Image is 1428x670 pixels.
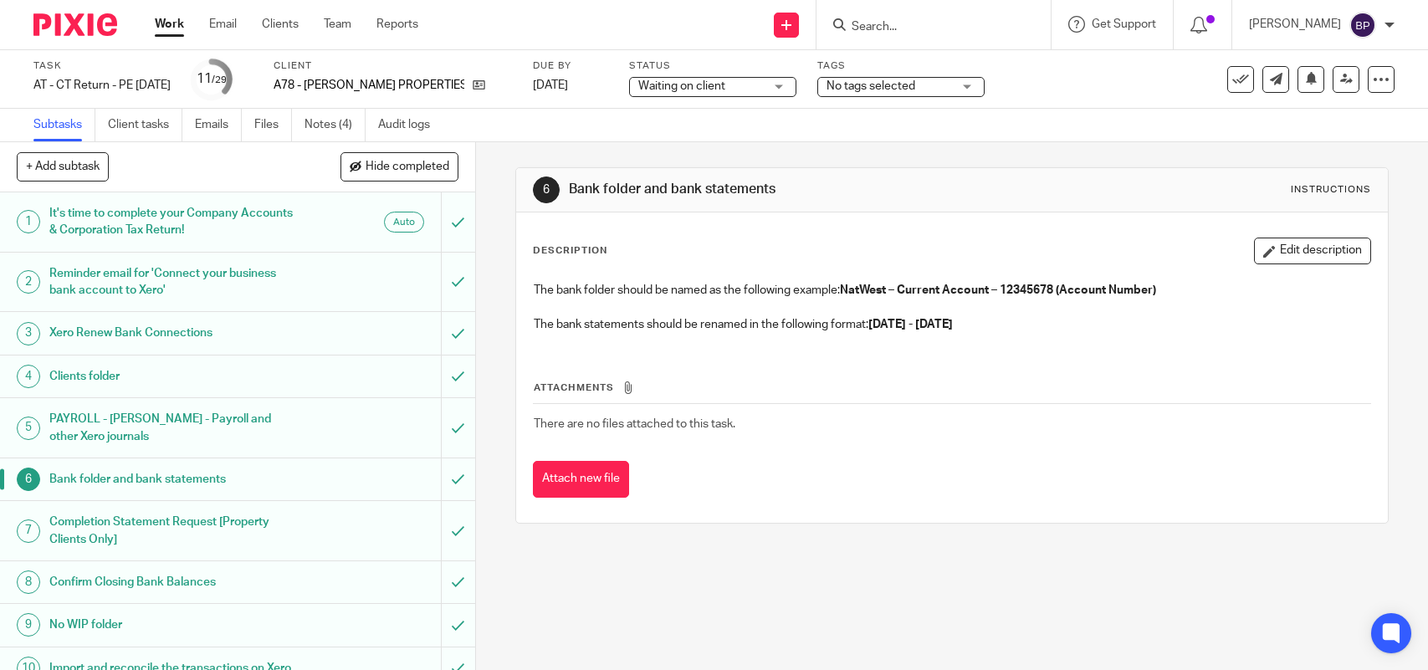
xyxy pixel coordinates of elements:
[49,364,299,389] h1: Clients folder
[384,212,424,233] div: Auto
[1254,238,1371,264] button: Edit description
[49,407,299,449] h1: PAYROLL - [PERSON_NAME] - Payroll and other Xero journals
[1291,183,1371,197] div: Instructions
[638,80,725,92] span: Waiting on client
[827,80,915,92] span: No tags selected
[254,109,292,141] a: Files
[274,77,464,94] p: A78 - [PERSON_NAME] PROPERTIES LTD
[533,461,629,499] button: Attach new file
[840,284,1156,296] strong: NatWest – Current Account – 12345678 (Account Number)
[212,75,227,84] small: /29
[378,109,443,141] a: Audit logs
[195,109,242,141] a: Emails
[305,109,366,141] a: Notes (4)
[33,109,95,141] a: Subtasks
[868,319,953,330] strong: [DATE] - [DATE]
[17,152,109,181] button: + Add subtask
[17,417,40,440] div: 5
[324,16,351,33] a: Team
[533,79,568,91] span: [DATE]
[376,16,418,33] a: Reports
[155,16,184,33] a: Work
[17,519,40,543] div: 7
[197,69,227,89] div: 11
[534,383,614,392] span: Attachments
[817,59,985,73] label: Tags
[49,201,299,243] h1: It's time to complete your Company Accounts & Corporation Tax Return!
[17,613,40,637] div: 9
[108,109,182,141] a: Client tasks
[49,509,299,552] h1: Completion Statement Request [Property Clients Only]
[534,316,1369,333] p: The bank statements should be renamed in the following format:
[340,152,458,181] button: Hide completed
[274,59,512,73] label: Client
[533,176,560,203] div: 6
[534,282,1369,299] p: The bank folder should be named as the following example:
[49,467,299,492] h1: Bank folder and bank statements
[629,59,796,73] label: Status
[49,320,299,345] h1: Xero Renew Bank Connections
[1092,18,1156,30] span: Get Support
[366,161,449,174] span: Hide completed
[49,570,299,595] h1: Confirm Closing Bank Balances
[33,77,171,94] div: AT - CT Return - PE [DATE]
[33,13,117,36] img: Pixie
[534,418,735,430] span: There are no files attached to this task.
[850,20,1001,35] input: Search
[49,612,299,637] h1: No WIP folder
[17,322,40,345] div: 3
[209,16,237,33] a: Email
[533,59,608,73] label: Due by
[17,210,40,233] div: 1
[1249,16,1341,33] p: [PERSON_NAME]
[17,468,40,491] div: 6
[17,270,40,294] div: 2
[262,16,299,33] a: Clients
[49,261,299,304] h1: Reminder email for 'Connect your business bank account to Xero'
[17,570,40,594] div: 8
[33,77,171,94] div: AT - CT Return - PE 31-03-2025
[569,181,988,198] h1: Bank folder and bank statements
[533,244,607,258] p: Description
[1349,12,1376,38] img: svg%3E
[17,365,40,388] div: 4
[33,59,171,73] label: Task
